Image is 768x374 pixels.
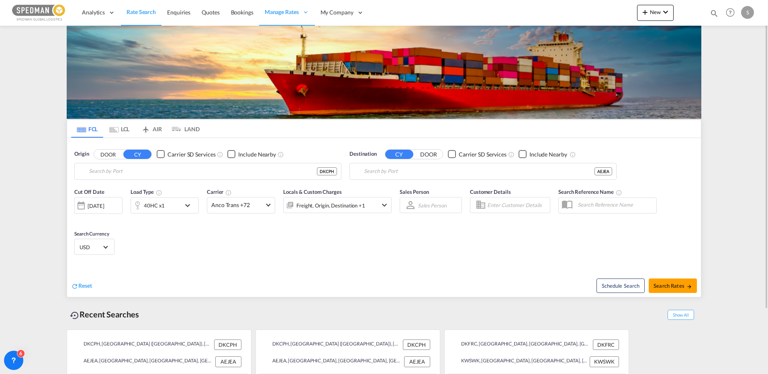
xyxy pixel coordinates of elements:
md-select: Select Currency: $ USDUnited States Dollar [79,241,110,253]
md-icon: icon-chevron-down [661,7,670,17]
span: Quotes [202,9,219,16]
span: Carrier [207,189,232,195]
md-select: Sales Person [417,199,447,211]
md-checkbox: Checkbox No Ink [157,150,215,159]
div: DKCPH [403,339,430,350]
button: icon-plus 400-fgNewicon-chevron-down [637,5,674,21]
span: Enquiries [167,9,190,16]
span: Locals & Custom Charges [283,189,342,195]
md-icon: icon-airplane [141,124,151,130]
div: 40HC x1 [144,200,165,211]
md-tab-item: AIR [135,120,167,138]
md-icon: Unchecked: Ignores neighbouring ports when fetching rates.Checked : Includes neighbouring ports w... [278,151,284,158]
button: CY [385,150,413,159]
span: Load Type [131,189,162,195]
div: Help [723,6,741,20]
md-icon: The selected Trucker/Carrierwill be displayed in the rate results If the rates are from another f... [225,189,232,196]
md-input-container: Jebel Ali, AEJEA [350,163,616,179]
div: S [741,6,754,19]
div: DKFRC, Fredericia, Denmark, Northern Europe, Europe [454,339,591,350]
button: DOOR [415,150,443,159]
div: Carrier SD Services [459,150,507,159]
input: Search Reference Name [574,199,656,211]
div: DKCPH [214,339,241,350]
md-icon: Unchecked: Search for CY (Container Yard) services for all selected carriers.Checked : Search for... [217,151,223,158]
div: AEJEA, Jebel Ali, United Arab Emirates, Middle East, Middle East [77,356,213,367]
div: [DATE] [88,202,104,209]
md-checkbox: Checkbox No Ink [519,150,567,159]
span: Search Rates [654,283,692,289]
md-icon: Unchecked: Search for CY (Container Yard) services for all selected carriers.Checked : Search for... [508,151,515,158]
div: Include Nearby [529,150,567,159]
md-datepicker: Select [74,213,80,224]
span: Search Currency [74,231,109,237]
span: Rate Search [127,8,156,15]
md-checkbox: Checkbox No Ink [448,150,507,159]
md-pagination-wrapper: Use the left and right arrow keys to navigate between tabs [71,120,200,138]
div: AEJEA, Jebel Ali, United Arab Emirates, Middle East, Middle East [266,356,402,367]
md-icon: icon-chevron-down [380,200,389,210]
span: Customer Details [470,189,511,195]
md-icon: icon-magnify [710,9,719,18]
div: icon-magnify [710,9,719,21]
div: DKCPH, Copenhagen (Kobenhavn), Denmark, Northern Europe, Europe [266,339,401,350]
button: DOOR [94,150,122,159]
div: DKFRC [593,339,619,350]
div: DKCPH [317,167,337,175]
md-icon: Unchecked: Ignores neighbouring ports when fetching rates.Checked : Includes neighbouring ports w... [570,151,576,158]
span: Bookings [231,9,253,16]
div: DKCPH, Copenhagen (Kobenhavn), Denmark, Northern Europe, Europe [77,339,212,350]
md-tab-item: LAND [167,120,200,138]
div: 40HC x1icon-chevron-down [131,197,199,213]
md-input-container: Copenhagen (Kobenhavn), DKCPH [75,163,341,179]
md-icon: icon-chevron-down [183,201,196,210]
input: Search by Port [89,165,317,177]
span: New [640,9,670,15]
md-icon: Your search will be saved by the below given name [616,189,622,196]
span: Sales Person [400,189,429,195]
div: Recent Searches [67,305,142,323]
div: AEJEA [594,167,612,175]
div: [DATE] [74,197,123,214]
div: Freight Origin Destination Factory Stuffing [296,200,365,211]
span: Search Reference Name [558,189,622,195]
div: Include Nearby [238,150,276,159]
span: Analytics [82,8,105,16]
div: AEJEA [215,356,241,367]
md-icon: icon-arrow-right [686,284,692,289]
div: Freight Origin Destination Factory Stuffingicon-chevron-down [283,197,392,213]
span: Destination [349,150,377,158]
md-icon: icon-backup-restore [70,311,80,320]
div: KWSWK [590,356,619,367]
button: CY [123,150,151,159]
img: c12ca350ff1b11efb6b291369744d907.png [12,4,66,22]
md-icon: icon-plus 400-fg [640,7,650,17]
div: AEJEA [404,356,430,367]
span: Reset [78,282,92,289]
span: Anco Trans +72 [211,201,263,209]
md-tab-item: LCL [103,120,135,138]
input: Enter Customer Details [487,199,547,211]
img: LCL+%26+FCL+BACKGROUND.png [67,26,701,119]
button: Note: By default Schedule search will only considerorigin ports, destination ports and cut off da... [596,278,645,293]
div: icon-refreshReset [71,282,92,291]
div: KWSWK, Shuwaikh, Kuwait, Middle East, Middle East [454,356,588,367]
span: USD [80,244,102,251]
div: Carrier SD Services [167,150,215,159]
md-checkbox: Checkbox No Ink [227,150,276,159]
md-icon: icon-refresh [71,283,78,290]
span: Origin [74,150,89,158]
span: Show All [668,310,694,320]
span: My Company [321,8,353,16]
md-icon: icon-information-outline [156,189,162,196]
span: Help [723,6,737,19]
md-tab-item: FCL [71,120,103,138]
span: Cut Off Date [74,189,104,195]
input: Search by Port [364,165,594,177]
button: Search Ratesicon-arrow-right [649,278,697,293]
div: Origin DOOR CY Checkbox No InkUnchecked: Search for CY (Container Yard) services for all selected... [67,138,701,297]
span: Manage Rates [265,8,299,16]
